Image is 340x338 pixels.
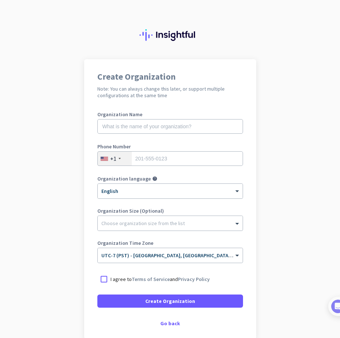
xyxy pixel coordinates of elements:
[111,276,210,283] p: I agree to and
[110,155,116,162] div: +1
[97,321,243,326] div: Go back
[132,276,170,282] a: Terms of Service
[97,86,243,99] h2: Note: You can always change this later, or support multiple configurations at the same time
[97,119,243,134] input: What is the name of your organization?
[97,72,243,81] h1: Create Organization
[178,276,210,282] a: Privacy Policy
[97,295,243,308] button: Create Organization
[97,208,243,213] label: Organization Size (Optional)
[145,297,195,305] span: Create Organization
[152,176,157,181] i: help
[97,240,243,246] label: Organization Time Zone
[97,176,151,181] label: Organization language
[97,151,243,166] input: 201-555-0123
[97,144,243,149] label: Phone Number
[139,29,201,41] img: Insightful
[97,112,243,117] label: Organization Name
